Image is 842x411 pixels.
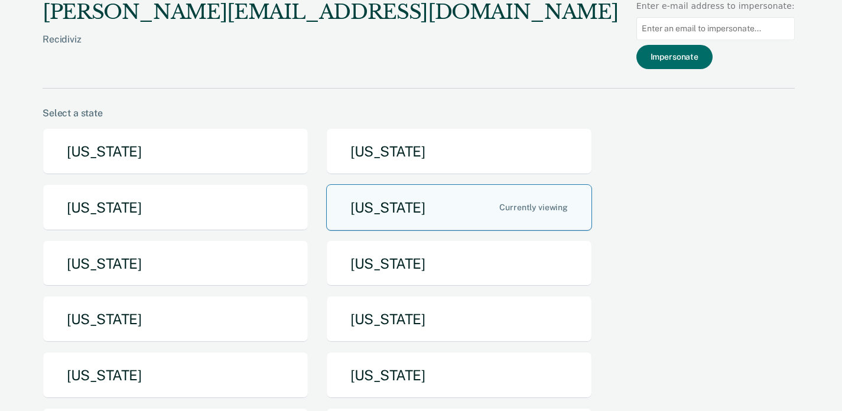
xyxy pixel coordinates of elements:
[43,184,308,231] button: [US_STATE]
[43,240,308,287] button: [US_STATE]
[326,184,592,231] button: [US_STATE]
[636,17,795,40] input: Enter an email to impersonate...
[326,240,592,287] button: [US_STATE]
[43,296,308,342] button: [US_STATE]
[43,352,308,399] button: [US_STATE]
[326,296,592,342] button: [US_STATE]
[636,45,713,69] button: Impersonate
[326,128,592,175] button: [US_STATE]
[43,128,308,175] button: [US_STATE]
[326,352,592,399] button: [US_STATE]
[43,107,795,119] div: Select a state
[43,34,618,64] div: Recidiviz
